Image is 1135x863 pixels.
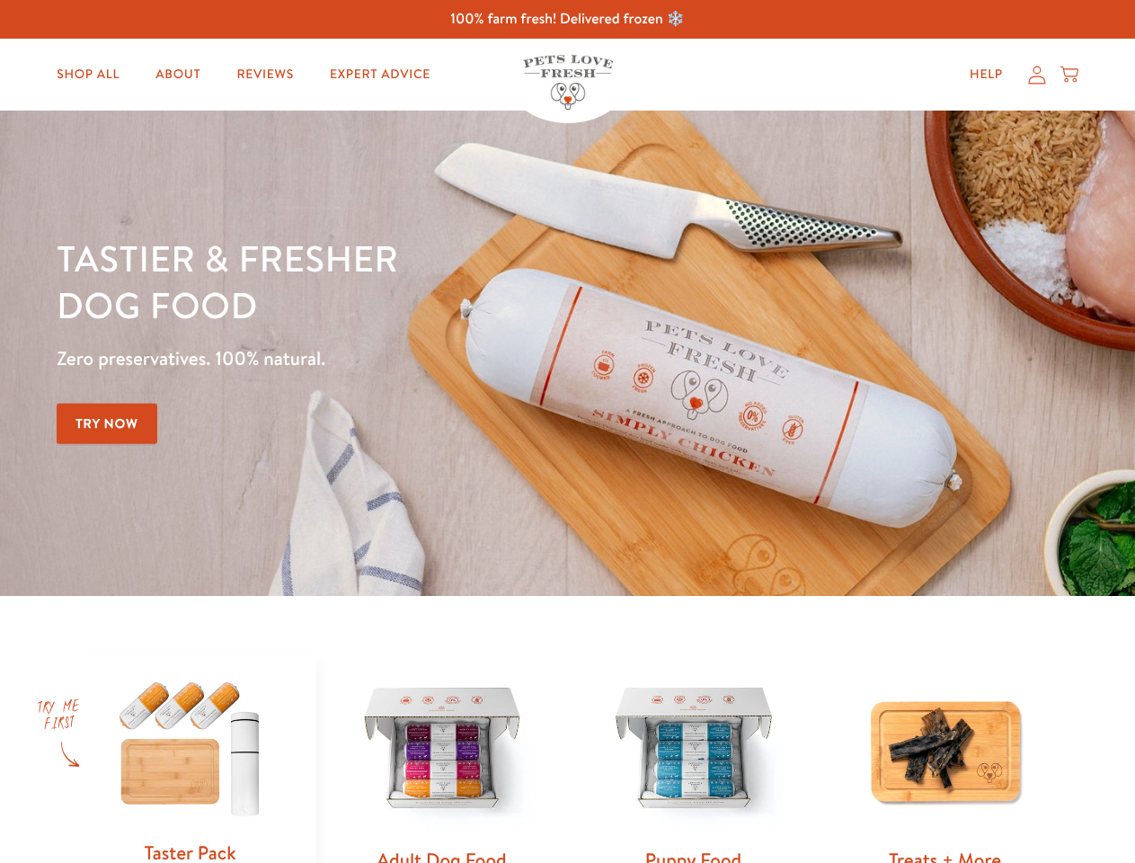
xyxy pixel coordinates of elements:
a: Help [955,57,1017,93]
a: About [141,57,215,93]
p: Zero preservatives. 100% natural. [57,343,738,375]
h1: Tastier & fresher dog food [57,235,738,328]
a: Reviews [222,57,307,93]
a: Expert Advice [315,57,445,93]
a: Shop All [42,57,134,93]
img: Pets Love Fresh [523,55,613,110]
a: Try Now [57,404,157,444]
